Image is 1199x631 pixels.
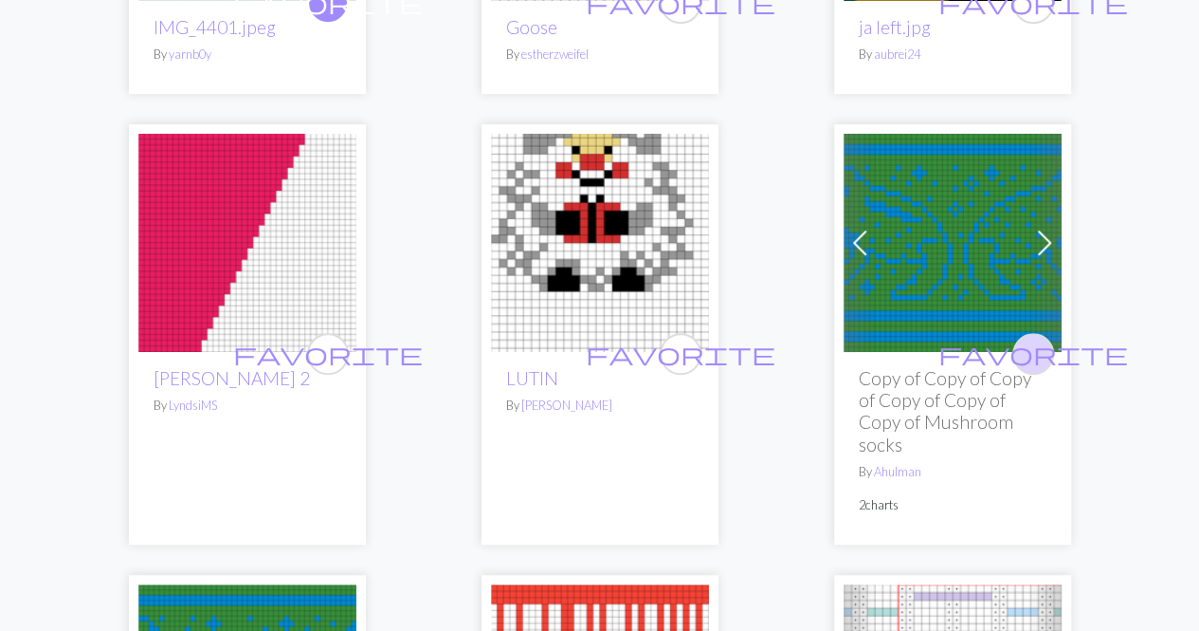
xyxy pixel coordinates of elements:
a: Frog Hat [844,232,1062,250]
p: By [154,397,341,415]
a: aubrei24 [874,46,920,62]
i: favourite [586,335,775,373]
a: Ahulman [874,464,921,479]
a: LyndsiMS [169,398,217,413]
a: yarnb0y [169,46,211,62]
img: LUTIN [491,134,709,352]
p: By [154,46,341,64]
i: favourite [233,335,423,373]
button: favourite [660,333,701,375]
a: Kris Cape 2 [138,232,356,250]
span: favorite [233,339,423,368]
a: ja left.jpg [859,16,931,38]
span: favorite [586,339,775,368]
img: Frog Hat [844,134,1062,352]
a: LUTIN [491,232,709,250]
p: By [859,463,1046,481]
a: LUTIN [506,367,558,389]
button: favourite [307,333,349,375]
p: 2 charts [859,496,1046,514]
a: Goose [506,16,557,38]
a: estherzweifel [521,46,589,62]
img: Kris Cape 2 [138,134,356,352]
i: favourite [938,335,1128,373]
a: [PERSON_NAME] [521,398,612,413]
p: By [859,46,1046,64]
button: favourite [1012,333,1054,375]
span: favorite [938,339,1128,368]
p: By [506,46,694,64]
a: IMG_4401.jpeg [154,16,276,38]
p: By [506,397,694,415]
a: [PERSON_NAME] 2 [154,367,310,389]
h2: Copy of Copy of Copy of Copy of Copy of Copy of Mushroom socks [859,367,1046,455]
